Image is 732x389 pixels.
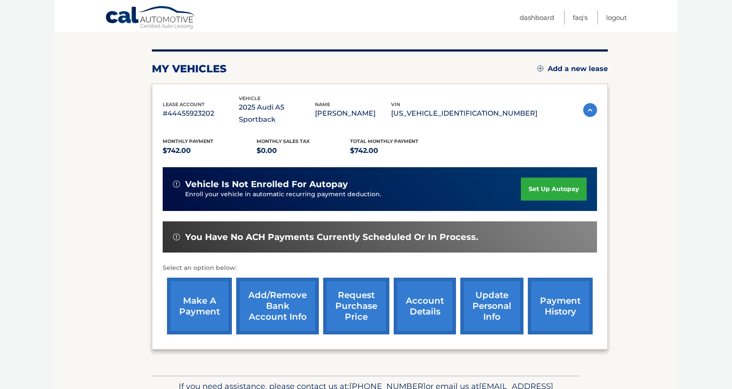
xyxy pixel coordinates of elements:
[257,138,310,144] span: Monthly sales Tax
[537,65,543,71] img: add.svg
[185,190,521,199] p: Enroll your vehicle in automatic recurring payment deduction.
[163,107,239,120] p: #44455923202
[460,278,523,334] a: update personal info
[315,107,391,120] p: [PERSON_NAME]
[315,101,330,107] span: name
[394,278,456,334] a: account details
[521,178,587,201] a: set up autopay
[105,6,196,31] a: Cal Automotive
[573,10,588,25] a: FAQ's
[173,233,180,240] img: alert-white.svg
[520,10,554,25] a: Dashboard
[391,101,400,107] span: vin
[167,278,232,334] a: make a payment
[323,278,389,334] a: request purchase price
[163,101,205,107] span: lease account
[163,145,257,157] p: $742.00
[528,278,593,334] a: payment history
[350,138,418,144] span: Total Monthly Payment
[185,232,478,243] span: You have no ACH payments currently scheduled or in process.
[606,10,627,25] a: Logout
[152,62,227,75] h2: my vehicles
[236,278,319,334] a: Add/Remove bank account info
[239,95,260,101] span: vehicle
[257,145,350,157] p: $0.00
[537,65,608,73] a: Add a new lease
[163,138,213,144] span: Monthly Payment
[185,179,348,190] span: vehicle is not enrolled for autopay
[163,263,597,273] p: Select an option below:
[391,107,537,120] p: [US_VEHICLE_IDENTIFICATION_NUMBER]
[173,181,180,188] img: alert-white.svg
[583,103,597,117] img: accordion-active.svg
[350,145,444,157] p: $742.00
[239,101,315,126] p: 2025 Audi A5 Sportback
